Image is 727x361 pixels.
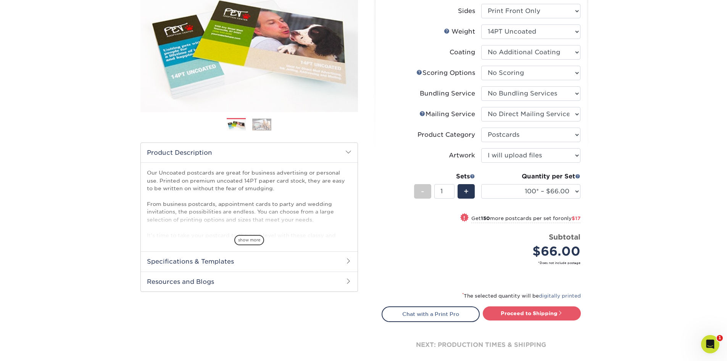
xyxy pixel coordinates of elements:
small: *Does not include postage [388,261,580,265]
div: $66.00 [487,242,580,261]
h2: Product Description [141,143,358,162]
h2: Specifications & Templates [141,251,358,271]
div: Coating [450,48,475,57]
span: only [561,215,580,221]
span: + [464,186,469,197]
div: Scoring Options [416,68,475,78]
small: The selected quantity will be [462,293,581,299]
img: Postcards 01 [227,118,246,132]
span: ! [463,214,465,222]
div: Sides [458,6,475,16]
h2: Resources and Blogs [141,272,358,291]
span: show more [234,235,264,245]
iframe: Intercom live chat [701,335,719,353]
small: Get more postcards per set for [471,215,580,223]
div: Bundling Service [420,89,475,98]
span: $17 [572,215,580,221]
div: Artwork [449,151,475,160]
a: Chat with a Print Pro [382,306,480,322]
a: digitally printed [539,293,581,299]
div: Sets [414,172,475,181]
div: Weight [444,27,475,36]
strong: Subtotal [549,233,580,241]
strong: 150 [481,215,490,221]
img: Postcards 02 [252,118,271,130]
span: 1 [717,335,723,341]
p: Our Uncoated postcards are great for business advertising or personal use. Printed on premium unc... [147,169,351,247]
span: - [421,186,424,197]
div: Quantity per Set [481,172,580,181]
a: Proceed to Shipping [483,306,581,320]
div: Mailing Service [419,110,475,119]
div: Product Category [418,130,475,139]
